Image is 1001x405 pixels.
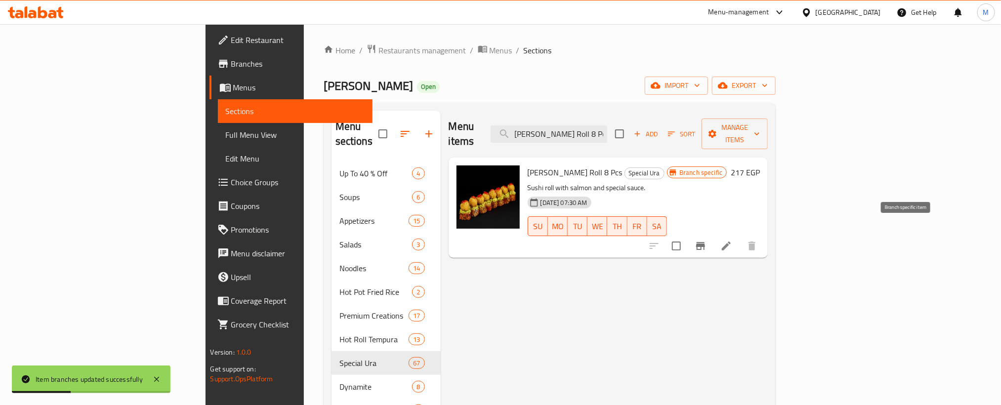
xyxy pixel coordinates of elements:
[236,346,251,359] span: 1.0.0
[332,256,441,280] div: Noodles14
[632,128,659,140] span: Add
[412,191,424,203] div: items
[210,363,256,375] span: Get support on:
[524,44,552,56] span: Sections
[324,75,413,97] span: [PERSON_NAME]
[983,7,989,18] span: M
[607,216,627,236] button: TH
[552,219,564,234] span: MO
[226,105,365,117] span: Sections
[332,209,441,233] div: Appetizers15
[209,28,373,52] a: Edit Restaurant
[412,239,424,250] div: items
[339,167,413,179] span: Up To 40 % Off
[409,216,424,226] span: 15
[231,271,365,283] span: Upsell
[339,191,413,203] span: Soups
[233,81,365,93] span: Menus
[339,310,409,322] span: Premium Creations
[409,215,424,227] div: items
[209,194,373,218] a: Coupons
[324,44,776,57] nav: breadcrumb
[409,310,424,322] div: items
[373,123,393,144] span: Select all sections
[568,216,587,236] button: TU
[332,351,441,375] div: Special Ura67
[339,239,413,250] span: Salads
[339,357,409,369] span: Special Ura
[231,224,365,236] span: Promotions
[528,182,667,194] p: Sushi roll with salmon and special sauce.
[651,219,663,234] span: SA
[412,167,424,179] div: items
[231,247,365,259] span: Menu disclaimer
[409,333,424,345] div: items
[332,280,441,304] div: Hot Pot Fried Rice2
[378,44,466,56] span: Restaurants management
[209,218,373,242] a: Promotions
[409,359,424,368] span: 67
[417,81,440,93] div: Open
[218,147,373,170] a: Edit Menu
[231,200,365,212] span: Coupons
[339,381,413,393] span: Dynamite
[332,233,441,256] div: Salads3
[332,327,441,351] div: Hot Roll Tempura13
[209,313,373,336] a: Grocery Checklist
[36,374,143,385] div: Item branches updated successfully
[412,286,424,298] div: items
[528,165,623,180] span: [PERSON_NAME] Roll 8 Pcs
[209,265,373,289] a: Upsell
[231,295,365,307] span: Coverage Report
[231,319,365,330] span: Grocery Checklist
[470,44,474,56] li: /
[231,176,365,188] span: Choice Groups
[209,242,373,265] a: Menu disclaimer
[412,381,424,393] div: items
[630,126,662,142] button: Add
[218,99,373,123] a: Sections
[528,216,548,236] button: SU
[209,76,373,99] a: Menus
[417,122,441,146] button: Add section
[675,168,726,177] span: Branch specific
[516,44,520,56] li: /
[339,333,409,345] span: Hot Roll Tempura
[731,165,760,179] h6: 217 EGP
[367,44,466,57] a: Restaurants management
[647,216,667,236] button: SA
[413,169,424,178] span: 4
[666,126,698,142] button: Sort
[339,262,409,274] div: Noodles
[740,234,764,258] button: delete
[625,167,664,179] span: Special Ura
[332,375,441,399] div: Dynamite8
[666,236,687,256] span: Select to update
[689,234,712,258] button: Branch-specific-item
[816,7,881,18] div: [GEOGRAPHIC_DATA]
[490,44,512,56] span: Menus
[409,335,424,344] span: 13
[653,80,700,92] span: import
[210,372,273,385] a: Support.OpsPlatform
[413,193,424,202] span: 6
[572,219,584,234] span: TU
[591,219,603,234] span: WE
[611,219,623,234] span: TH
[587,216,607,236] button: WE
[339,215,409,227] span: Appetizers
[413,382,424,392] span: 8
[417,82,440,91] span: Open
[409,311,424,321] span: 17
[720,80,768,92] span: export
[645,77,708,95] button: import
[627,216,647,236] button: FR
[631,219,643,234] span: FR
[625,167,665,179] div: Special Ura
